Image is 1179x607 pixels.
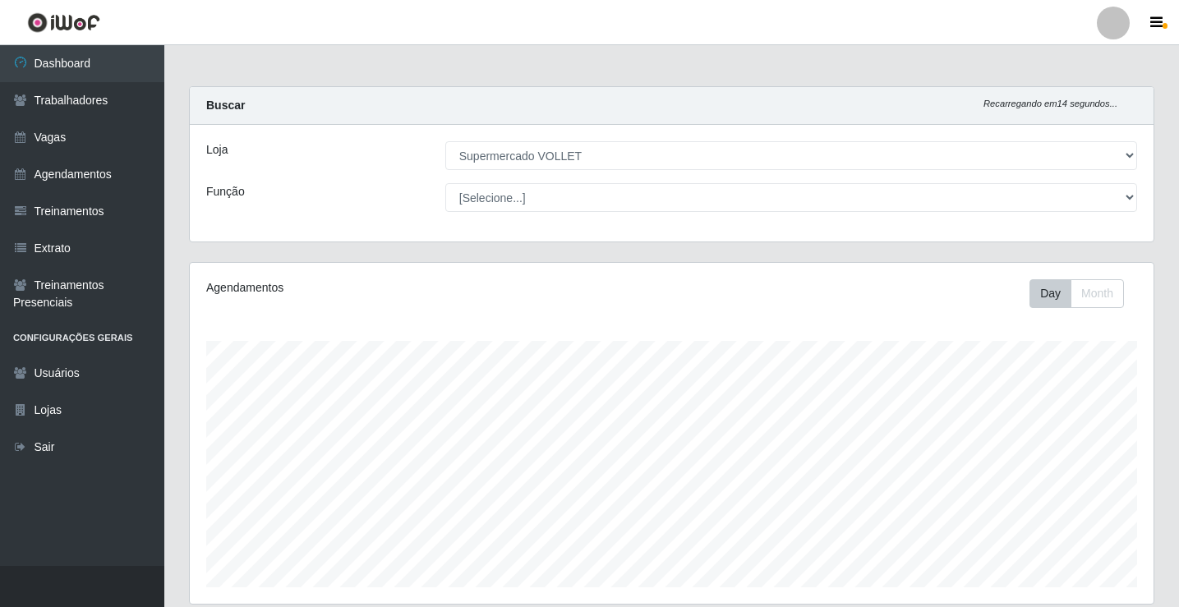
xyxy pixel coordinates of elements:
[206,279,580,297] div: Agendamentos
[1029,279,1124,308] div: First group
[1029,279,1137,308] div: Toolbar with button groups
[206,183,245,200] label: Função
[206,99,245,112] strong: Buscar
[206,141,228,159] label: Loja
[1071,279,1124,308] button: Month
[1029,279,1071,308] button: Day
[983,99,1117,108] i: Recarregando em 14 segundos...
[27,12,100,33] img: CoreUI Logo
